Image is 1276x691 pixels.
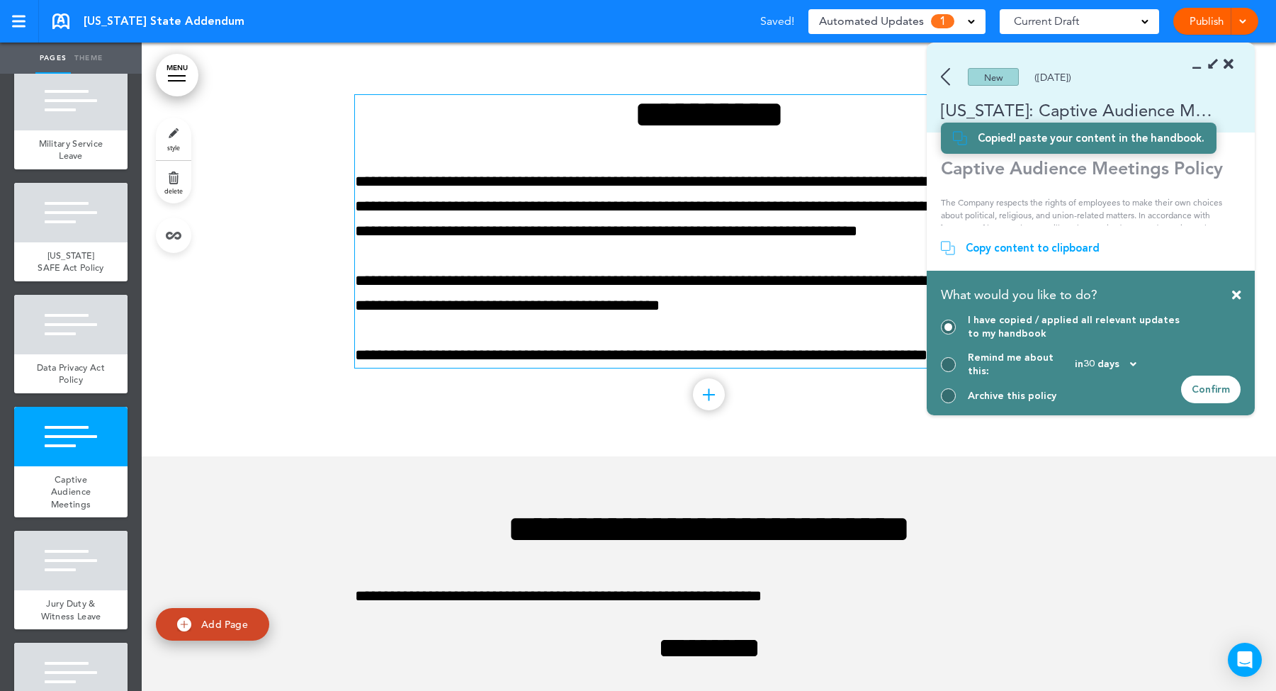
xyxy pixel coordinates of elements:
[38,249,104,274] span: [US_STATE] SAFE Act Policy
[156,118,191,160] a: style
[941,283,1241,313] div: What would you like to do?
[14,590,128,629] a: Jury Duty & Witness Leave
[164,186,183,195] span: delete
[84,13,244,29] span: [US_STATE] State Addendum
[167,143,180,152] span: style
[760,16,794,27] span: Saved!
[35,43,71,74] a: Pages
[1184,8,1229,35] a: Publish
[968,313,1181,340] div: I have copied / applied all relevant updates to my handbook
[71,43,106,74] a: Theme
[177,617,191,631] img: add.svg
[941,68,950,86] img: back.svg
[1014,11,1079,31] span: Current Draft
[966,241,1100,255] div: Copy content to clipboard
[14,466,128,518] a: Captive Audience Meetings
[1075,359,1136,369] div: in
[953,131,967,145] img: copy.svg
[968,351,1075,378] span: Remind me about this:
[51,473,91,510] span: Captive Audience Meetings
[41,597,101,622] span: Jury Duty & Witness Leave
[819,11,924,31] span: Automated Updates
[14,242,128,281] a: [US_STATE] SAFE Act Policy
[968,68,1019,86] div: New
[156,608,269,641] a: Add Page
[39,137,103,162] span: Military Service Leave
[927,99,1214,122] div: [US_STATE]: Captive Audience Meetings
[941,241,955,255] img: copy.svg
[1228,643,1262,677] div: Open Intercom Messenger
[156,161,191,203] a: delete
[941,157,1223,179] strong: Captive Audience Meetings Policy
[968,389,1056,403] div: Archive this policy
[156,54,198,96] a: MENU
[201,617,248,630] span: Add Page
[978,131,1204,145] div: Copied! paste your content in the handbook.
[931,14,954,28] span: 1
[1034,72,1071,82] div: ([DATE])
[941,196,1231,260] p: The Company respects the rights of employees to make their own choices about political, religious...
[37,361,105,386] span: Data Privacy Act Policy
[14,130,128,169] a: Military Service Leave
[14,354,128,393] a: Data Privacy Act Policy
[1083,359,1119,369] span: 30 days
[1181,376,1241,403] div: Confirm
